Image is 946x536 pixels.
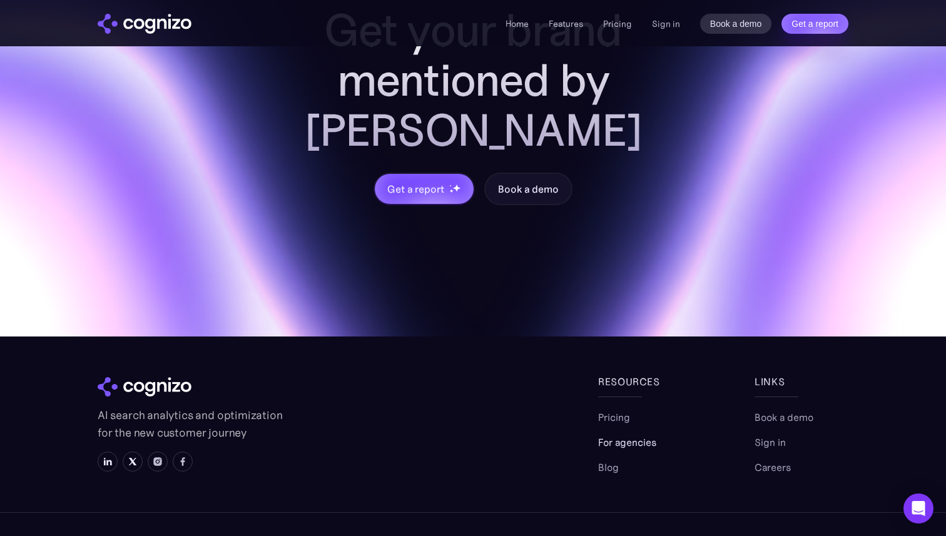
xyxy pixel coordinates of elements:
a: Home [506,18,529,29]
div: Book a demo [498,181,558,196]
div: Get a report [387,181,444,196]
a: Get a reportstarstarstar [374,173,475,205]
div: links [755,374,848,389]
a: Careers [755,460,791,475]
img: cognizo logo [98,377,191,397]
a: Book a demo [755,410,813,425]
a: home [98,14,191,34]
p: AI search analytics and optimization for the new customer journey [98,407,285,442]
a: Features [549,18,583,29]
a: Sign in [755,435,786,450]
a: Book a demo [700,14,772,34]
h2: Get your brand mentioned by [PERSON_NAME] [273,5,673,155]
img: LinkedIn icon [103,457,113,467]
a: Pricing [598,410,630,425]
a: For agencies [598,435,656,450]
a: Get a report [781,14,848,34]
img: star [449,185,451,186]
a: Sign in [652,16,680,31]
div: Resources [598,374,692,389]
a: Blog [598,460,619,475]
img: star [449,189,454,193]
div: Open Intercom Messenger [903,493,933,523]
img: star [452,184,460,192]
a: Book a demo [484,173,572,205]
img: X icon [128,457,138,467]
a: Pricing [603,18,632,29]
img: cognizo logo [98,14,191,34]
